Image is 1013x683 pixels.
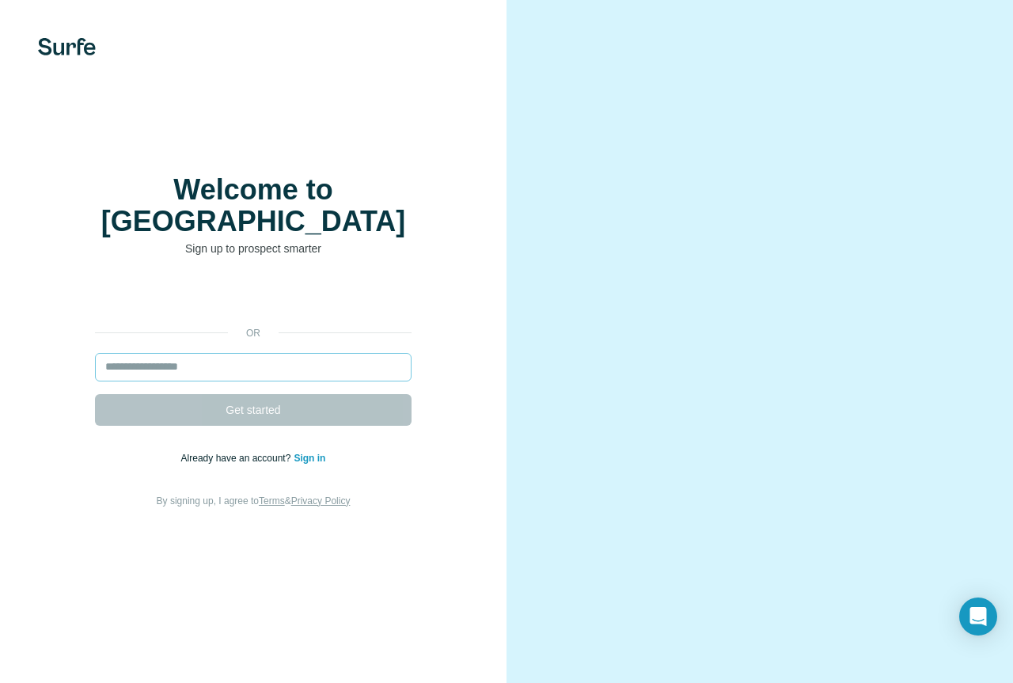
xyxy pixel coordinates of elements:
[228,326,279,340] p: or
[95,241,412,256] p: Sign up to prospect smarter
[38,38,96,55] img: Surfe's logo
[294,453,325,464] a: Sign in
[291,495,351,507] a: Privacy Policy
[87,280,419,315] iframe: Sign in with Google Button
[259,495,285,507] a: Terms
[157,495,351,507] span: By signing up, I agree to &
[959,598,997,636] div: Open Intercom Messenger
[95,174,412,237] h1: Welcome to [GEOGRAPHIC_DATA]
[181,453,294,464] span: Already have an account?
